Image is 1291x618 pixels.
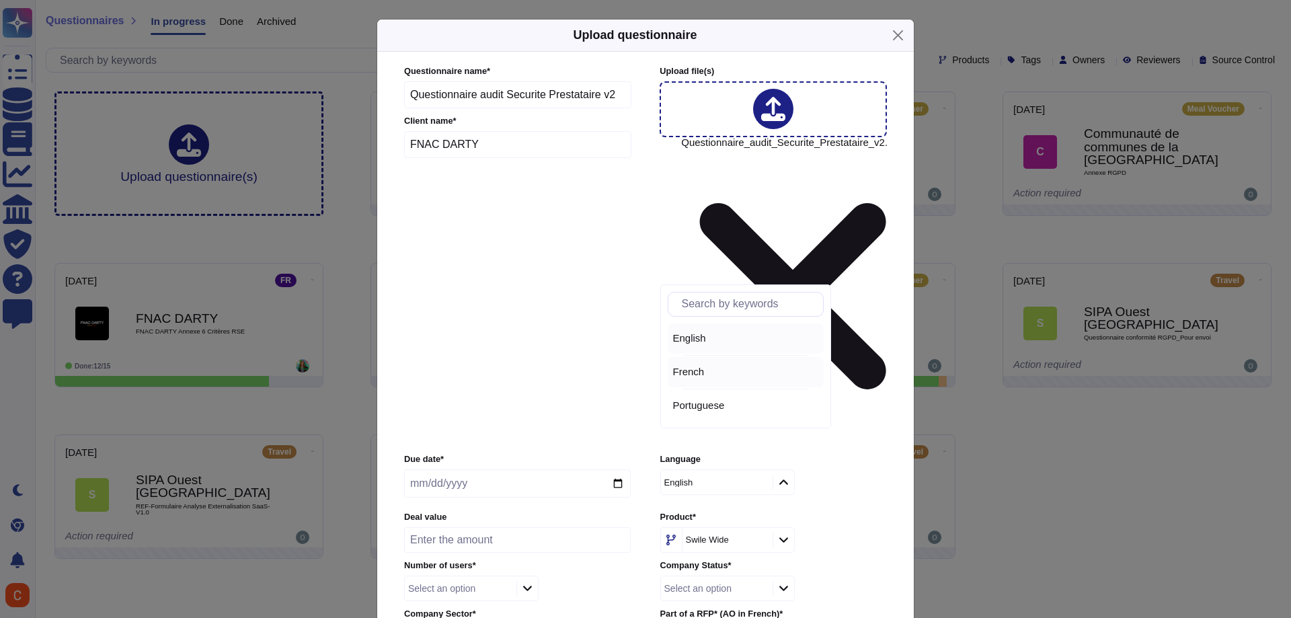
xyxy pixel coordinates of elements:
label: Language [660,455,887,464]
input: Enter company name of the client [404,131,631,158]
label: Due date [404,455,631,464]
div: English [664,478,693,487]
div: Portuguese [673,399,818,412]
input: Enter the amount [404,527,631,553]
span: Portuguese [673,399,725,412]
div: English [668,323,824,354]
div: Select an option [664,584,732,593]
label: Product [660,513,887,522]
span: Upload file (s) [660,66,714,76]
label: Number of users [404,562,631,570]
div: Swile Wide [686,535,729,544]
span: French [673,366,705,378]
span: English [673,332,706,344]
div: French [668,357,824,387]
label: Company Status [660,562,887,570]
h5: Upload questionnaire [573,26,697,44]
input: Enter questionnaire name [404,81,631,108]
button: Close [888,25,908,46]
span: Questionnaire_audit_Securite_Prestataire_v2.xlsx [681,137,905,446]
div: French [673,366,818,378]
input: Due date [404,469,631,498]
input: Search by keywords [675,293,823,316]
label: Deal value [404,513,631,522]
label: Client name [404,117,631,126]
div: Portuguese [668,391,824,421]
div: Select an option [408,584,475,593]
label: Questionnaire name [404,67,631,76]
div: English [673,332,818,344]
